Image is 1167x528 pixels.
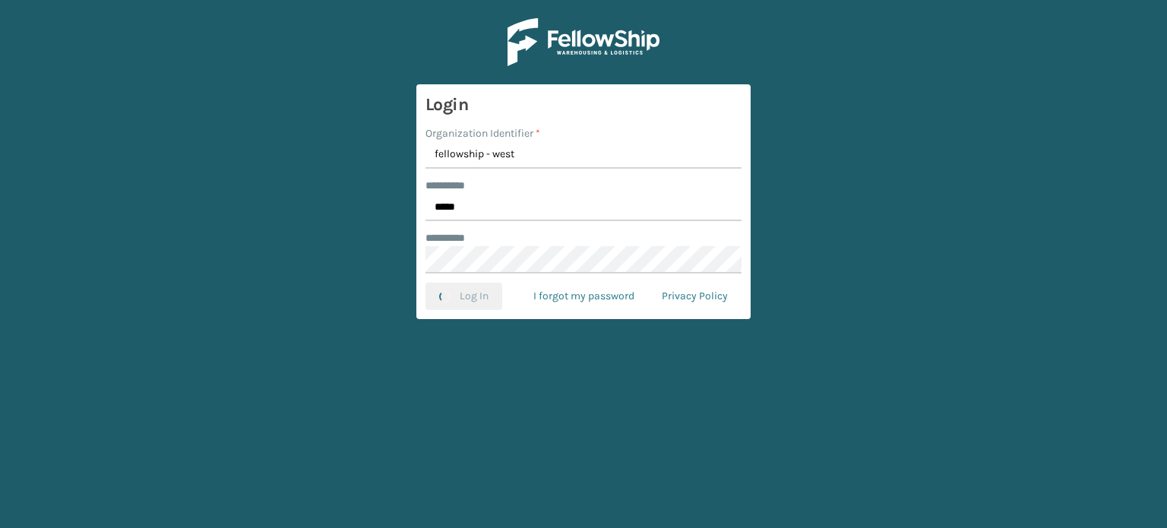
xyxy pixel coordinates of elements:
a: I forgot my password [520,283,648,310]
button: Log In [425,283,502,310]
img: Logo [508,18,659,66]
h3: Login [425,93,742,116]
a: Privacy Policy [648,283,742,310]
label: Organization Identifier [425,125,540,141]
